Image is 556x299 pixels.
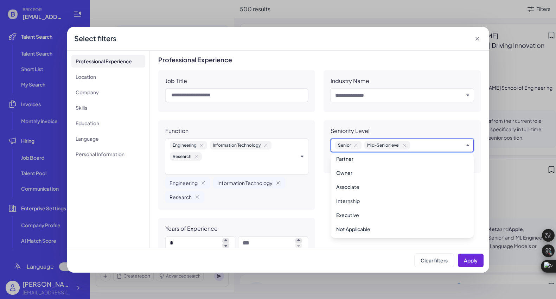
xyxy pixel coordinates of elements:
li: Skills [71,101,145,114]
button: Remove Engineering [200,180,206,186]
button: Clear filters [415,254,454,267]
div: Internship [333,195,471,207]
span: Research [170,152,202,161]
button: Remove Research [194,194,200,200]
div: Partner [333,152,471,165]
div: Associate [333,180,471,193]
div: Years of Experience [165,225,218,232]
div: Select filters [74,33,116,43]
li: Location [71,70,145,83]
div: Executive [333,209,471,221]
div: Function [165,127,188,134]
button: EngineeringInformation TechnologyResearch [170,141,298,161]
div: Job Title [165,77,187,84]
li: Professional Experience [71,55,145,68]
span: Information Technology [217,179,273,186]
h3: Professional Experience [158,56,481,63]
div: Seniority Level [331,127,370,134]
li: Company [71,86,145,98]
span: Engineering [170,141,207,149]
button: SeniorMid-Senior level [335,141,464,149]
li: Personal Information [71,148,145,160]
div: Not Applicable [333,223,471,235]
div: Industry Name [331,77,369,84]
span: Apply [464,257,478,263]
span: Research [170,193,192,201]
span: Clear filters [421,257,448,263]
button: Remove Information Technology [275,180,281,186]
span: Engineering [170,179,198,186]
span: Mid-Senior level [364,141,410,149]
li: Education [71,117,145,129]
button: Apply [458,254,484,267]
div: Owner [333,166,471,179]
span: Senior [335,141,362,149]
span: Information Technology [210,141,271,149]
li: Language [71,132,145,145]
